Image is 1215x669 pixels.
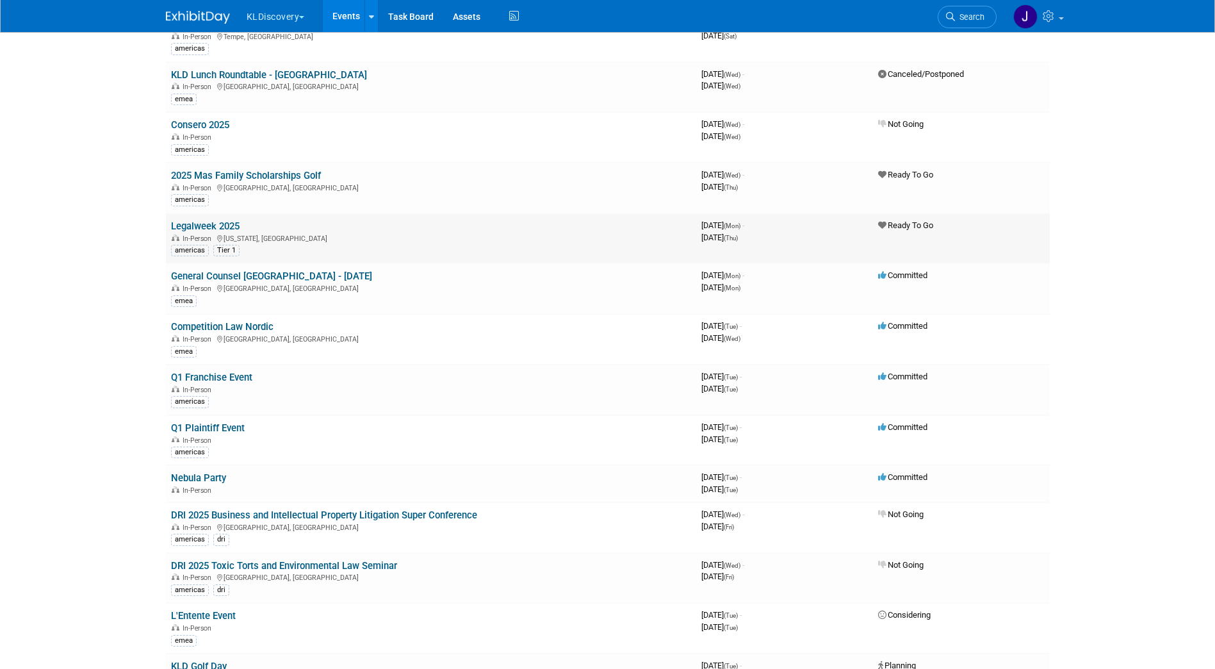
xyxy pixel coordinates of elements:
a: Consero 2025 [171,119,229,131]
img: In-Person Event [172,436,179,443]
span: In-Person [183,624,215,632]
img: In-Person Event [172,524,179,530]
span: [DATE] [701,422,742,432]
span: - [742,560,744,570]
span: (Thu) [724,184,738,191]
span: In-Person [183,436,215,445]
span: In-Person [183,486,215,495]
div: emea [171,295,197,307]
span: (Tue) [724,624,738,631]
span: - [740,372,742,381]
span: [DATE] [701,472,742,482]
span: - [742,170,744,179]
span: In-Person [183,33,215,41]
img: In-Person Event [172,184,179,190]
span: Committed [878,270,927,280]
img: In-Person Event [172,285,179,291]
div: Tempe, [GEOGRAPHIC_DATA] [171,31,691,41]
span: Committed [878,472,927,482]
span: In-Person [183,335,215,343]
span: Considering [878,610,931,620]
div: americas [171,396,209,408]
a: L'Entente Event [171,610,236,622]
span: [DATE] [701,484,738,494]
div: [GEOGRAPHIC_DATA], [GEOGRAPHIC_DATA] [171,283,691,293]
span: [DATE] [701,220,744,230]
span: [DATE] [701,572,734,581]
img: In-Person Event [172,235,179,241]
div: americas [171,43,209,54]
span: In-Person [183,235,215,243]
img: In-Person Event [172,83,179,89]
span: [DATE] [701,622,738,632]
span: [DATE] [701,560,744,570]
span: [DATE] [701,270,744,280]
a: DRI 2025 Toxic Torts and Environmental Law Seminar [171,560,397,572]
span: In-Person [183,386,215,394]
span: - [740,472,742,482]
img: In-Person Event [172,133,179,140]
span: Committed [878,321,927,331]
span: - [742,509,744,519]
div: emea [171,94,197,105]
span: [DATE] [701,321,742,331]
span: (Wed) [724,133,740,140]
span: [DATE] [701,69,744,79]
span: (Tue) [724,424,738,431]
a: Q1 Plaintiff Event [171,422,245,434]
span: (Mon) [724,222,740,229]
div: [GEOGRAPHIC_DATA], [GEOGRAPHIC_DATA] [171,572,691,582]
span: (Wed) [724,83,740,90]
span: (Thu) [724,235,738,242]
span: [DATE] [701,81,740,90]
div: americas [171,144,209,156]
div: [US_STATE], [GEOGRAPHIC_DATA] [171,233,691,243]
span: (Wed) [724,335,740,342]
span: (Wed) [724,562,740,569]
span: (Wed) [724,71,740,78]
span: (Tue) [724,474,738,481]
span: [DATE] [701,31,737,40]
span: Ready To Go [878,170,933,179]
div: [GEOGRAPHIC_DATA], [GEOGRAPHIC_DATA] [171,81,691,91]
span: Committed [878,372,927,381]
span: - [740,422,742,432]
img: In-Person Event [172,486,179,493]
div: dri [213,534,229,545]
span: Not Going [878,509,924,519]
span: [DATE] [701,182,738,192]
span: [DATE] [701,509,744,519]
div: americas [171,584,209,596]
div: emea [171,635,197,647]
span: Not Going [878,560,924,570]
div: Tier 1 [213,245,240,256]
span: - [742,270,744,280]
img: Jaclyn Lee [1013,4,1038,29]
div: americas [171,245,209,256]
img: In-Person Event [172,624,179,631]
span: [DATE] [701,131,740,141]
span: Search [955,12,984,22]
a: Nebula Party [171,472,226,484]
span: - [742,220,744,230]
span: [DATE] [701,233,738,242]
span: - [742,69,744,79]
span: In-Person [183,184,215,192]
span: In-Person [183,83,215,91]
a: Competition Law Nordic [171,321,273,333]
span: (Tue) [724,612,738,619]
span: (Tue) [724,323,738,330]
span: Committed [878,422,927,432]
span: [DATE] [701,119,744,129]
span: In-Person [183,133,215,142]
a: 2025 Mas Family Scholarships Golf [171,170,321,181]
div: [GEOGRAPHIC_DATA], [GEOGRAPHIC_DATA] [171,182,691,192]
div: americas [171,194,209,206]
span: (Sat) [724,33,737,40]
img: In-Person Event [172,335,179,342]
span: In-Person [183,524,215,532]
div: americas [171,534,209,545]
a: General Counsel [GEOGRAPHIC_DATA] - [DATE] [171,270,372,282]
span: [DATE] [701,170,744,179]
span: - [742,119,744,129]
